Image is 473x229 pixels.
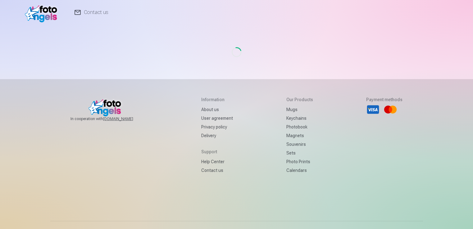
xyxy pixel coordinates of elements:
a: [DOMAIN_NAME] [103,116,148,121]
li: Mastercard [384,103,397,116]
a: User agreement [201,114,233,123]
h5: Payment methods [366,97,403,103]
a: Keychains [286,114,313,123]
h5: Information [201,97,233,103]
a: Souvenirs [286,140,313,149]
a: Sets [286,149,313,157]
img: /v1 [25,2,61,22]
a: Magnets [286,131,313,140]
a: Mugs [286,105,313,114]
h5: Our products [286,97,313,103]
a: Delivery [201,131,233,140]
a: Calendars [286,166,313,175]
a: Photobook [286,123,313,131]
a: Privacy policy [201,123,233,131]
li: Visa [366,103,380,116]
h5: Support [201,149,233,155]
span: In cooperation with [70,116,148,121]
a: Photo prints [286,157,313,166]
a: Help Center [201,157,233,166]
a: Contact us [201,166,233,175]
a: About us [201,105,233,114]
